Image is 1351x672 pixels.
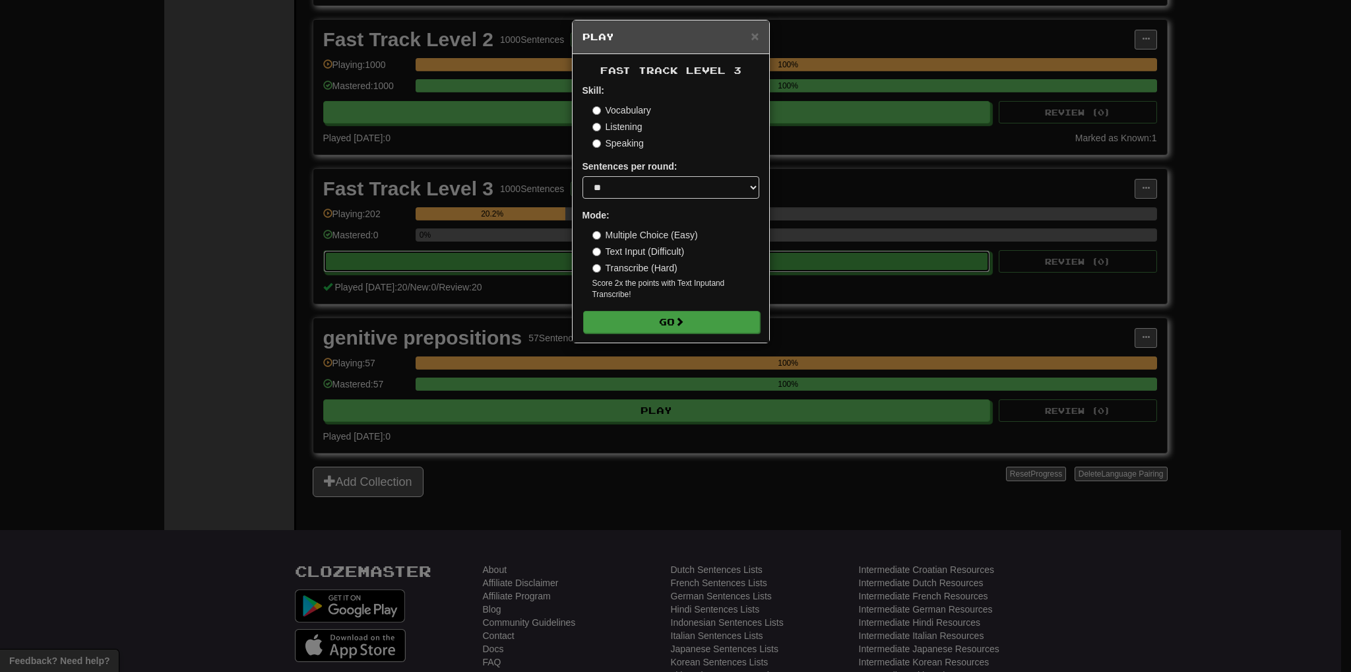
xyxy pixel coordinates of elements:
input: Speaking [592,139,601,148]
input: Multiple Choice (Easy) [592,231,601,240]
label: Vocabulary [592,104,651,117]
span: Fast Track Level 3 [600,65,741,76]
button: Go [583,311,760,333]
label: Sentences per round: [582,160,677,173]
button: Close [751,29,759,43]
label: Text Input (Difficult) [592,245,685,258]
label: Multiple Choice (Easy) [592,228,698,242]
input: Text Input (Difficult) [592,248,601,256]
h5: Play [582,30,759,44]
label: Speaking [592,137,644,150]
input: Vocabulary [592,106,601,115]
small: Score 2x the points with Text Input and Transcribe ! [592,278,759,300]
input: Listening [592,123,601,131]
strong: Skill: [582,85,604,96]
strong: Mode: [582,210,610,220]
label: Transcribe (Hard) [592,261,677,275]
span: × [751,28,759,44]
label: Listening [592,120,643,133]
input: Transcribe (Hard) [592,264,601,273]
